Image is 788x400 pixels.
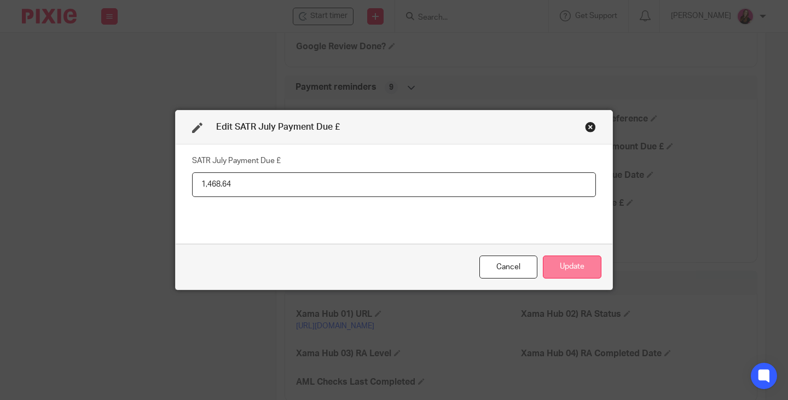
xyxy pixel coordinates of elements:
[216,123,340,131] span: Edit SATR July Payment Due £
[479,256,537,279] div: Close this dialog window
[192,172,596,197] input: SATR July Payment Due £
[192,155,281,166] label: SATR July Payment Due £
[543,256,601,279] button: Update
[585,121,596,132] div: Close this dialog window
